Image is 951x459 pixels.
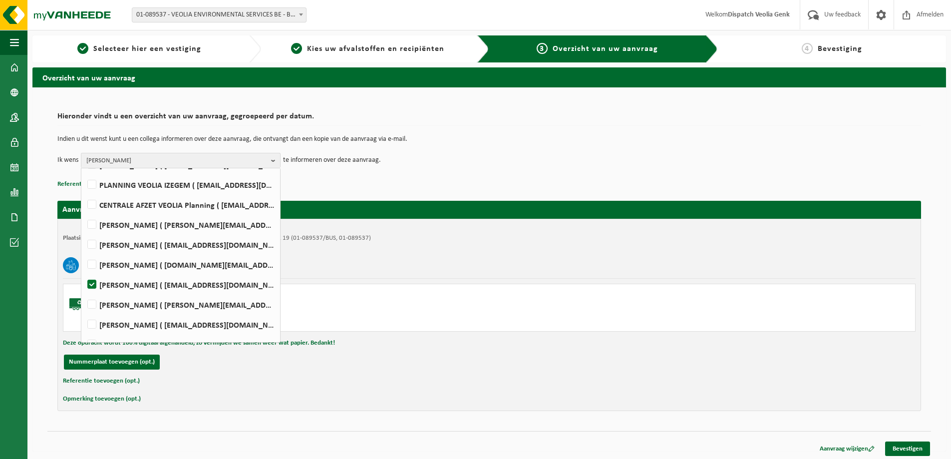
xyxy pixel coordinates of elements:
button: Referentie toevoegen (opt.) [57,178,134,191]
span: Overzicht van uw aanvraag [553,45,658,53]
img: BL-SO-LV.png [68,289,98,319]
div: Zelfaanlevering [108,305,529,313]
button: Opmerking toevoegen (opt.) [63,393,141,406]
strong: Aanvraag voor [DATE] [62,206,137,214]
label: [PERSON_NAME] ( [PERSON_NAME][EMAIL_ADDRESS][DOMAIN_NAME] ) [85,217,275,232]
label: [PERSON_NAME] ( [EMAIL_ADDRESS][DOMAIN_NAME] ) [85,337,275,352]
a: 2Kies uw afvalstoffen en recipiënten [266,43,470,55]
h2: Overzicht van uw aanvraag [32,67,946,87]
label: [PERSON_NAME] ( [DOMAIN_NAME][EMAIL_ADDRESS][DOMAIN_NAME] ) [85,257,275,272]
span: 2 [291,43,302,54]
p: te informeren over deze aanvraag. [283,153,381,168]
strong: Dispatch Veolia Genk [728,11,790,18]
span: 4 [802,43,813,54]
h2: Hieronder vindt u een overzicht van uw aanvraag, gegroepeerd per datum. [57,112,921,126]
span: Selecteer hier een vestiging [93,45,201,53]
label: [PERSON_NAME] ( [EMAIL_ADDRESS][DOMAIN_NAME] ) [85,237,275,252]
span: 01-089537 - VEOLIA ENVIRONMENTAL SERVICES BE - BEERSE [132,8,306,22]
label: [PERSON_NAME] ( [PERSON_NAME][EMAIL_ADDRESS][DOMAIN_NAME] ) [85,297,275,312]
label: PLANNING VEOLIA IZEGEM ( [EMAIL_ADDRESS][DOMAIN_NAME] ) [85,177,275,192]
button: Deze opdracht wordt 100% digitaal afgehandeld, zo vermijden we samen weer wat papier. Bedankt! [63,337,335,350]
span: Bevestiging [818,45,862,53]
span: Kies uw afvalstoffen en recipiënten [307,45,444,53]
span: [PERSON_NAME] [86,153,267,168]
a: 1Selecteer hier een vestiging [37,43,241,55]
label: [PERSON_NAME] ( [EMAIL_ADDRESS][DOMAIN_NAME] ) [85,277,275,292]
button: Referentie toevoegen (opt.) [63,375,140,388]
a: Bevestigen [885,442,930,456]
div: Aantal: 1 [108,318,529,326]
a: Aanvraag wijzigen [812,442,882,456]
button: Nummerplaat toevoegen (opt.) [64,355,160,370]
span: 01-089537 - VEOLIA ENVIRONMENTAL SERVICES BE - BEERSE [132,7,307,22]
strong: Plaatsingsadres: [63,235,106,241]
p: Ik wens [57,153,78,168]
p: Indien u dit wenst kunt u een collega informeren over deze aanvraag, die ontvangt dan een kopie v... [57,136,921,143]
button: [PERSON_NAME] [81,153,281,168]
label: CENTRALE AFZET VEOLIA Planning ( [EMAIL_ADDRESS][DOMAIN_NAME] ) [85,197,275,212]
span: 3 [537,43,548,54]
label: [PERSON_NAME] ( [EMAIL_ADDRESS][DOMAIN_NAME] ) [85,317,275,332]
span: 1 [77,43,88,54]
